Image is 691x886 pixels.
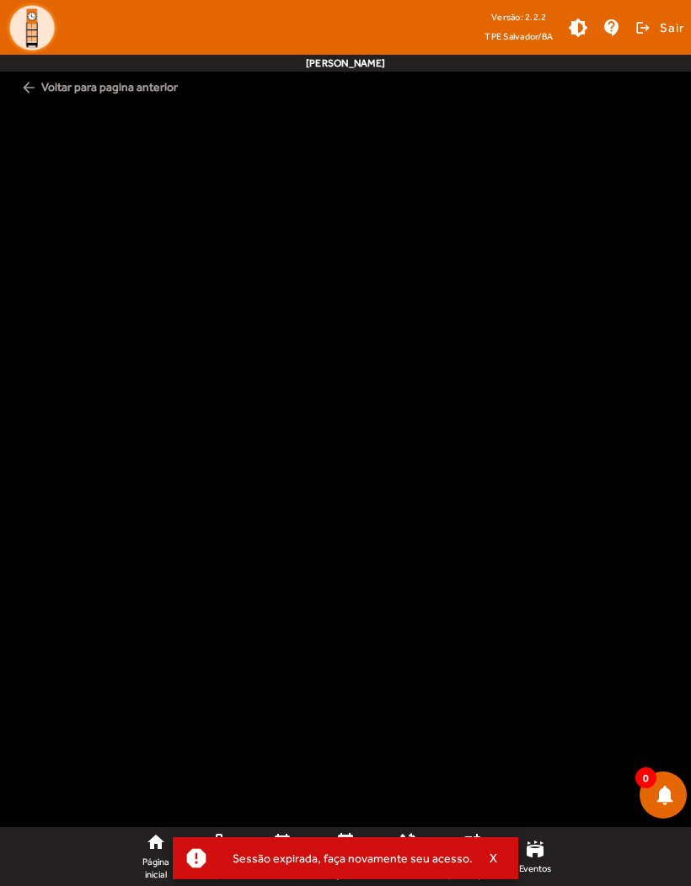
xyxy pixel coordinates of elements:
[219,846,473,870] div: Sessão expirada, faça novamente seu acesso.
[633,15,684,40] button: Sair
[485,28,553,45] span: TPE Salvador/BA
[126,830,185,883] a: Página inicial
[473,851,515,866] button: X
[506,830,565,883] a: Eventos
[13,72,678,103] span: Voltar para pagina anterior
[490,851,498,866] span: X
[146,832,166,852] mat-icon: home
[184,846,209,871] mat-icon: report
[133,856,179,880] span: Página inicial
[485,7,553,28] div: Versão: 2.2.2
[20,79,37,96] mat-icon: arrow_back
[525,839,545,859] mat-icon: stadium
[7,3,57,53] img: Logo TPE
[635,767,656,788] span: 0
[519,862,551,875] span: Eventos
[660,14,684,41] span: Sair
